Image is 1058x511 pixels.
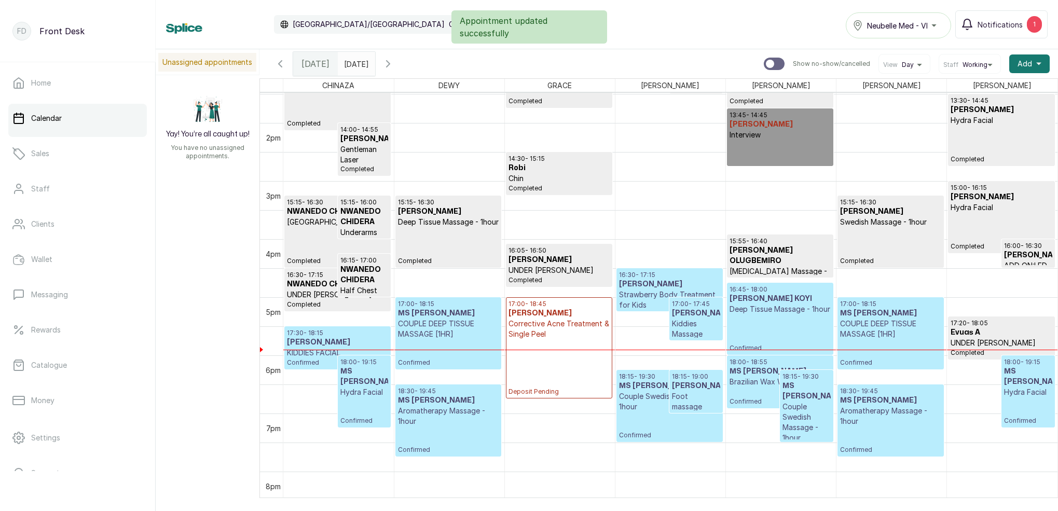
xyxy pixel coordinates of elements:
p: Hydra Facial [951,115,1052,126]
p: Kiddies Massage [672,319,720,339]
a: Staff [8,174,147,203]
h3: [PERSON_NAME] KOYI [730,294,831,304]
span: [PERSON_NAME] [750,79,813,92]
a: Rewards [8,315,147,344]
p: Completed [951,126,1052,163]
p: [GEOGRAPHIC_DATA] [287,217,388,227]
p: 18:00 - 18:55 [730,358,831,366]
h3: [PERSON_NAME] [672,381,720,391]
p: Home [31,78,51,88]
p: 13:45 - 14:45 [730,111,831,119]
p: Hydra Facial [340,387,389,397]
h3: MS [PERSON_NAME] [782,381,830,402]
h3: [PERSON_NAME] [509,308,610,319]
p: 16:05 - 16:50 [509,246,610,255]
p: 15:15 - 16:30 [840,198,941,206]
p: Deep Tissue Massage - 1hour [730,304,831,314]
p: Completed [951,213,1052,251]
p: Calendar [31,113,62,123]
p: Half Chest [340,285,389,296]
p: Completed [287,71,388,128]
p: Deposit Pending [509,339,610,396]
p: Strawberry Body Treatment for Kids [619,289,720,310]
h2: Yay! You’re all caught up! [166,129,250,140]
p: Messaging [31,289,68,300]
p: Aromatherapy Massage - 1hour [398,406,499,426]
p: 15:00 - 16:15 [951,184,1052,192]
p: 18:15 - 19:00 [672,372,720,381]
span: [PERSON_NAME] [971,79,1034,92]
h3: [PERSON_NAME] [951,192,1052,202]
p: Support [31,468,60,478]
h3: MS [PERSON_NAME] [340,366,389,387]
p: Foot massage [672,391,720,412]
a: Calendar [8,104,147,133]
p: [MEDICAL_DATA] Massage - 30min [730,266,831,287]
p: Swedish Massage - 1hour [840,217,941,227]
h3: [PERSON_NAME] [509,255,610,265]
div: 3pm [264,190,283,201]
p: 16:30 - 17:15 [287,271,388,279]
h3: [PERSON_NAME] [340,134,389,144]
p: Confirmed [840,339,941,367]
p: Wallet [31,254,52,265]
p: Unassigned appointments [158,53,256,72]
p: 15:55 - 16:40 [730,237,831,245]
p: Completed [509,275,610,284]
p: UNDER [PERSON_NAME] [951,338,1052,348]
p: 18:30 - 19:45 [840,387,941,395]
p: Confirmed [840,426,941,454]
p: 13:30 - 14:45 [951,96,1052,105]
p: Completed [840,227,941,265]
span: [DATE] [301,58,329,70]
p: 16:00 - 16:30 [1004,242,1052,250]
div: 7pm [264,423,283,434]
h3: [PERSON_NAME] [951,105,1052,115]
p: Completed [951,348,1052,357]
button: ViewDay [883,61,926,69]
p: 17:20 - 18:05 [951,319,1052,327]
p: Brazilian Wax Women [730,377,831,387]
span: CHINAZA [320,79,356,92]
h3: MS [PERSON_NAME] [398,308,499,319]
h3: MS [PERSON_NAME] [398,395,499,406]
span: Day [902,61,914,69]
p: 15:15 - 16:00 [340,198,389,206]
a: Clients [8,210,147,239]
h3: Robi [509,163,610,173]
p: Confirmed [619,412,720,439]
p: 15:15 - 16:30 [287,198,388,206]
h3: [PERSON_NAME] [1004,250,1052,260]
p: Confirmed [730,314,831,352]
span: View [883,61,898,69]
p: COUPLE DEEP TISSUE MASSAGE [1HR] [398,319,499,339]
p: UNDER [PERSON_NAME] [287,289,388,300]
h3: [PERSON_NAME] [619,279,720,289]
p: COUPLE DEEP TISSUE MASSAGE [1HR] [840,319,941,339]
div: 2pm [264,132,283,143]
p: Catalogue [31,360,67,370]
h3: NWANEDO CHIDERA [340,206,389,227]
p: 17:00 - 18:45 [509,300,610,308]
p: Deep Tissue Massage - 1hour [398,217,499,227]
p: 14:30 - 15:15 [509,155,610,163]
p: Settings [31,433,60,443]
p: 18:00 - 19:15 [1004,358,1052,366]
h3: [PERSON_NAME] [730,119,831,130]
p: Completed [398,227,499,265]
p: 18:15 - 19:30 [619,372,720,381]
p: Clients [31,219,54,229]
p: 17:00 - 18:15 [840,300,941,308]
p: 16:45 - 18:00 [730,285,831,294]
p: Completed [287,300,388,309]
p: Couple Swedish Massage - 1hour [782,402,830,443]
p: Sales [31,148,49,159]
p: UNDER [PERSON_NAME] [509,265,610,275]
span: [PERSON_NAME] [860,79,923,92]
span: [PERSON_NAME] [639,79,702,92]
p: You have no unassigned appointments. [162,144,253,160]
p: Underarms [340,227,389,238]
p: Aromatherapy Massage - 1hour [840,406,941,426]
p: Corrective Acne Treatment & Single Peel [509,319,610,339]
div: 8pm [264,481,283,492]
